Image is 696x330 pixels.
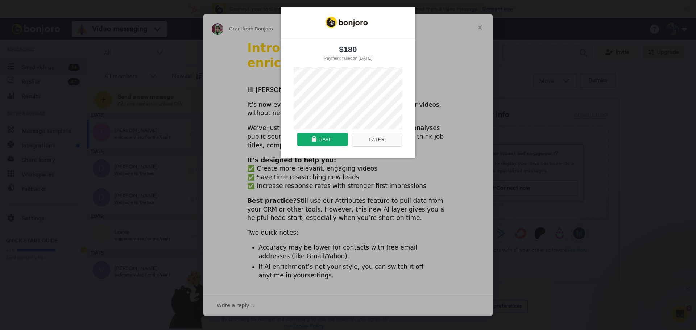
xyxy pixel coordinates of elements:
div: Hi [PERSON_NAME], [247,86,449,95]
div: Save [319,133,332,146]
b: Introducing AI contact enrichment [247,41,398,70]
div: We’ve just rolled out AI enrichment, which scans and analyses public sources to add useful contex... [247,124,449,150]
div: ✅ Create more relevant, engaging videos ✅ Save time researching new leads ✅ Increase response rat... [247,156,449,191]
div: Open conversation and reply [203,295,493,316]
span: Grant [229,26,243,32]
img: ae899193-9c6a-4d7d-aad8-e96c13577849-2024_07_24-01_17_59.png [326,16,371,29]
b: Best practice? [247,197,297,204]
a: settings [307,272,332,279]
button: Later [352,133,402,147]
div: It’s now even easier to add that personal touch to your videos, without needing to dig around the... [247,101,449,118]
li: Accuracy may be lower for contacts with free email addresses (like Gmail/Yahoo). [258,243,449,261]
img: Profile image for Grant [212,23,223,35]
span: Close [467,14,493,41]
li: If AI enrichment’s not your style, you can switch it off anytime in your . [258,263,449,280]
span: Write a reply… [217,301,254,310]
div: Still use our Attributes feature to pull data from your CRM or other tools. However, this new AI ... [247,197,449,222]
div: Two quick notes: [247,229,449,237]
b: It’s designed to help you: [247,156,336,164]
span: from Bonjoro [243,26,273,32]
button: Save [297,133,348,146]
div: on [DATE] [294,55,402,69]
div: Payment failed [324,56,352,61]
div: $180 [288,45,408,54]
